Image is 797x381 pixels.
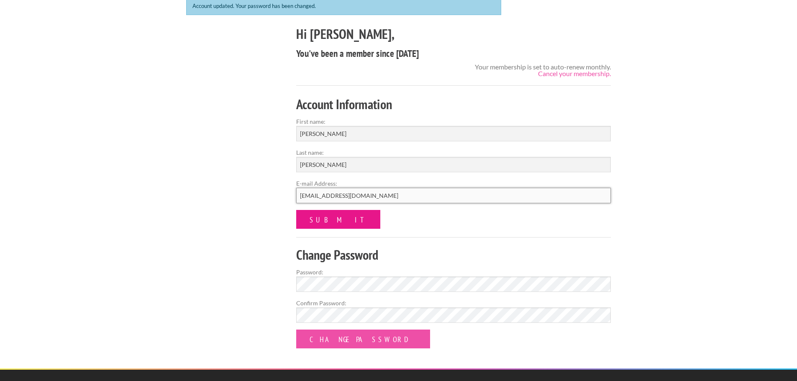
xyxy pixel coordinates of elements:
[296,299,611,307] label: Confirm Password:
[296,95,611,114] h2: Account Information
[296,47,611,60] h4: You've been a member since [DATE]
[296,117,611,126] label: First name:
[296,268,611,276] label: Password:
[296,210,380,229] input: Submit
[475,64,611,77] div: Your membership is set to auto-renew monthly.
[296,148,611,157] label: Last name:
[538,69,611,77] a: Cancel your membership.
[296,25,611,43] h2: Hi [PERSON_NAME],
[296,245,611,264] h2: Change Password
[296,330,430,348] input: Change Password
[296,179,611,188] label: E-mail Address:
